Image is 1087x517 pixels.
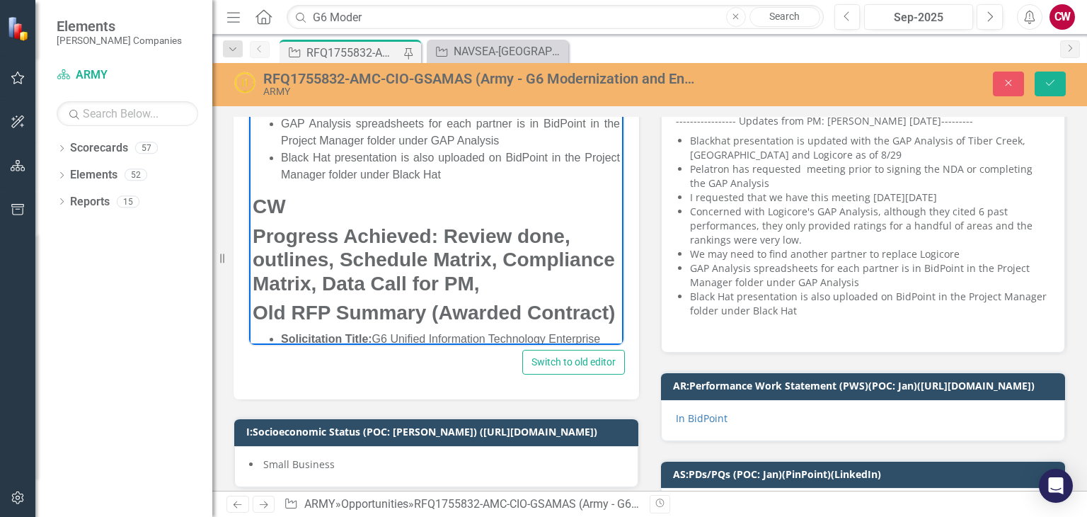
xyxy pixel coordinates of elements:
li: We may need to find another partner to replace Logicore [690,247,1050,261]
small: [PERSON_NAME] Companies [57,35,182,46]
div: Sep-2025 [869,9,968,26]
button: CW [1049,4,1075,30]
li: Concerned with Logicore's GAP Analysis, although they cited 6 past performances, they only provid... [690,205,1050,247]
a: NAVSEA-[GEOGRAPHIC_DATA]-SEAPORT-254627 (ENGINEERING LOGISTICS TECHNICAL AND PROGRAM MANAGEMENT S... [430,42,565,60]
h3: AR:Performance Work Statement (PWS)(POC: Jan)([URL][DOMAIN_NAME]) [673,380,1058,391]
div: ARMY [263,86,694,97]
div: RFQ1755832-AMC-CIO-GSAMAS (Army - G6 Modernization and Enterprise IT Support) [414,497,840,511]
div: NAVSEA-[GEOGRAPHIC_DATA]-SEAPORT-254627 (ENGINEERING LOGISTICS TECHNICAL AND PROGRAM MANAGEMENT S... [454,42,565,60]
span: Small Business [263,458,335,471]
a: Search [749,7,820,27]
img: ClearPoint Strategy [6,16,32,41]
a: In BidPoint [676,411,727,425]
input: Search Below... [57,101,198,126]
h3: I:Socioeconomic Status (POC: [PERSON_NAME]) ([URL][DOMAIN_NAME]) [246,426,631,437]
iframe: Rich Text Area [249,98,623,345]
li: Black Hat presentation is also uploaded on BidPoint in the Project Manager folder under Black Hat [690,290,1050,318]
li: Pelatron has requested meeting prior to signing the NDA or completing the GAP Analysis [690,162,1050,191]
span: Elements [57,18,182,35]
img: On-Hold [234,72,256,94]
div: RFQ1755832-AMC-CIO-GSAMAS (Army - G6 Modernization and Enterprise IT Support) [306,44,400,62]
div: 15 [117,195,139,208]
a: ARMY [57,67,198,84]
div: » » [284,496,639,513]
button: Switch to old editor [522,350,625,375]
strong: Solicitation Title: [32,235,123,247]
p: G6 Unified Information Technology Enterprise Concept Operations and Modernization [32,233,371,267]
button: Sep-2025 [864,4,973,30]
a: Opportunities [341,497,408,511]
a: Elements [70,167,117,183]
p: ----------------- Updates from PM: [PERSON_NAME] [DATE]--------- [676,111,1050,131]
li: Blackhat presentation is updated with the GAP Analysis of Tiber Creek, [GEOGRAPHIC_DATA] and Logi... [690,134,1050,162]
a: Scorecards [70,140,128,157]
a: ARMY [304,497,335,511]
div: 57 [135,142,158,154]
a: Reports [70,194,110,210]
input: Search ClearPoint... [287,5,823,30]
div: 52 [125,169,147,181]
li: GAP Analysis spreadsheets for each partner is in BidPoint in the Project Manager folder under GAP... [690,261,1050,290]
li: I requested that we have this meeting [DATE][DATE] [690,191,1050,205]
div: RFQ1755832-AMC-CIO-GSAMAS (Army - G6 Modernization and Enterprise IT Support) [263,71,694,86]
h3: AS:PDs/PQs (POC: Jan)(PinPoint)(LinkedIn) [673,469,1058,479]
div: Open Intercom Messenger [1039,469,1073,503]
